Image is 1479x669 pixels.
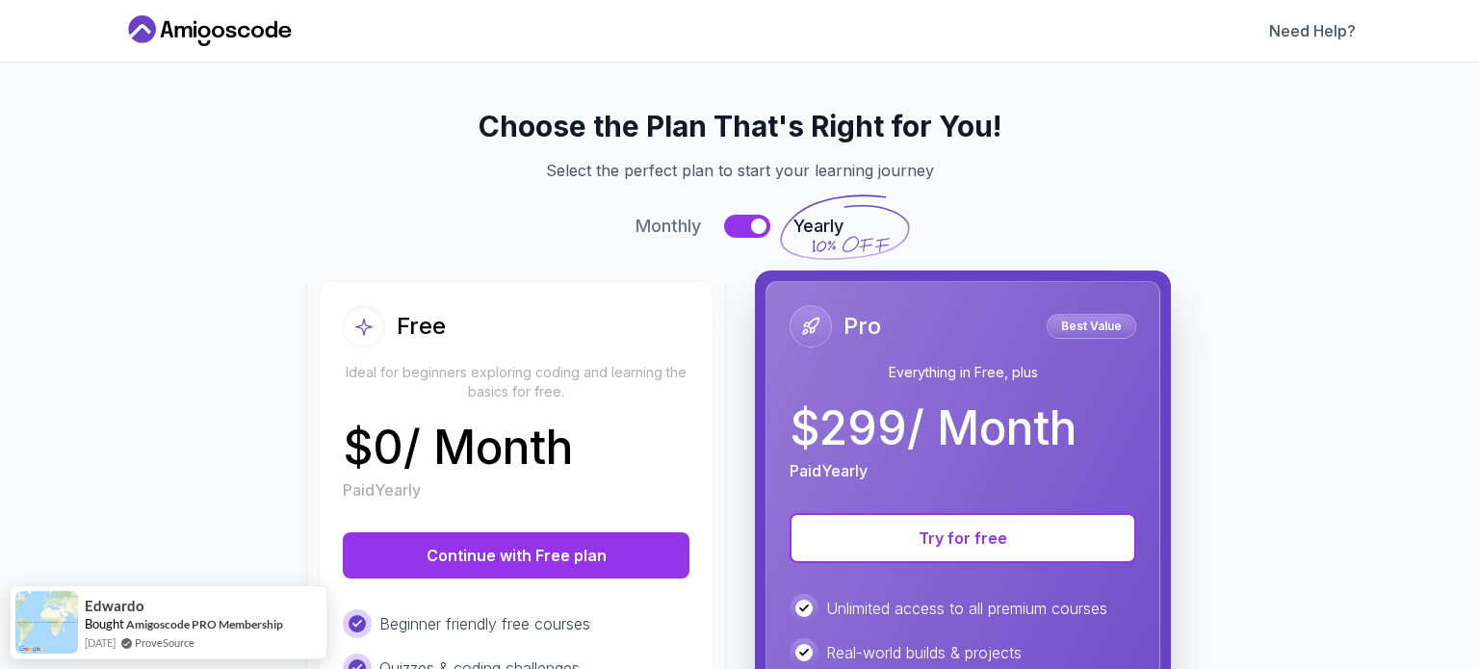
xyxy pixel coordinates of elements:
h2: Pro [843,311,881,342]
p: Beginner friendly free courses [379,612,590,635]
h2: Free [397,311,446,342]
p: Unlimited access to all premium courses [826,597,1107,620]
p: $ 299 / Month [790,405,1077,451]
p: Paid Yearly [343,478,421,502]
span: [DATE] [85,634,116,651]
p: Paid Yearly [790,459,868,482]
span: Bought [85,616,124,631]
h2: Choose the Plan That's Right for You! [146,109,1333,143]
span: Edwardo [85,598,144,614]
a: Need Help? [1269,19,1356,42]
button: Try for free [790,513,1136,563]
p: Best Value [1050,317,1133,336]
p: Real-world builds & projects [826,641,1022,664]
p: $ 0 / Month [343,425,573,471]
span: Monthly [636,213,701,240]
p: Everything in Free, plus [790,363,1136,382]
a: ProveSource [135,634,195,651]
p: Ideal for beginners exploring coding and learning the basics for free. [343,363,689,401]
button: Continue with Free plan [343,532,689,579]
img: provesource social proof notification image [15,591,78,654]
a: Amigoscode PRO Membership [126,617,283,631]
p: Select the perfect plan to start your learning journey [146,159,1333,182]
